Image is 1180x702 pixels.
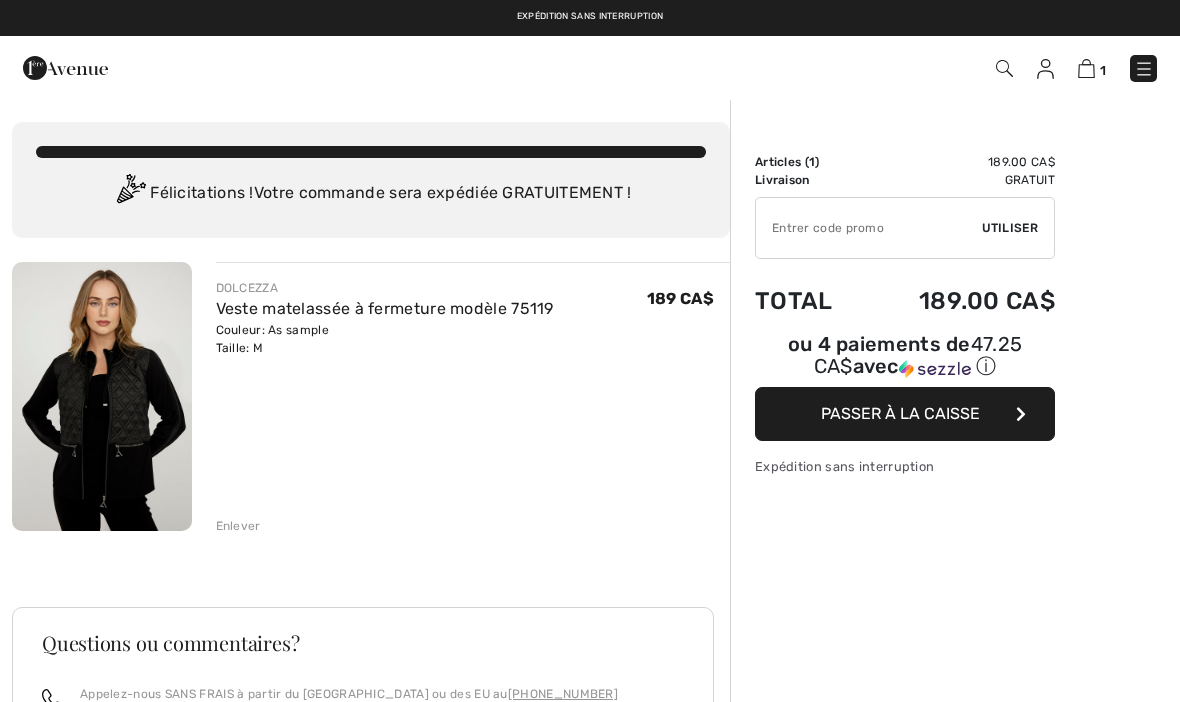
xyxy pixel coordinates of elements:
[12,262,192,531] img: Veste matelassée à fermeture modèle 75119
[864,153,1055,171] td: 189.00 CA$
[755,171,864,189] td: Livraison
[755,387,1055,441] button: Passer à la caisse
[864,171,1055,189] td: Gratuit
[756,198,982,258] input: Code promo
[996,60,1013,77] img: Recherche
[755,153,864,171] td: Articles ( )
[23,57,108,76] a: 1ère Avenue
[1078,56,1106,80] a: 1
[899,360,971,378] img: Sezzle
[755,267,864,335] td: Total
[42,633,684,653] h3: Questions ou commentaires?
[36,174,706,214] div: Félicitations ! Votre commande sera expédiée GRATUITEMENT !
[1078,59,1095,78] img: Panier d'achat
[809,155,815,169] span: 1
[216,517,261,535] div: Enlever
[821,404,980,423] span: Passer à la caisse
[508,687,618,701] a: [PHONE_NUMBER]
[216,321,554,357] div: Couleur: As sample Taille: M
[1100,63,1106,78] span: 1
[216,279,554,297] div: DOLCEZZA
[1037,59,1054,79] img: Mes infos
[1134,59,1154,79] img: Menu
[814,332,1023,378] span: 47.25 CA$
[216,299,554,318] a: Veste matelassée à fermeture modèle 75119
[23,48,108,88] img: 1ère Avenue
[864,267,1055,335] td: 189.00 CA$
[647,289,714,308] span: 189 CA$
[755,335,1055,387] div: ou 4 paiements de47.25 CA$avecSezzle Cliquez pour en savoir plus sur Sezzle
[755,457,1055,476] div: Expédition sans interruption
[110,174,150,214] img: Congratulation2.svg
[982,219,1038,237] span: Utiliser
[755,335,1055,380] div: ou 4 paiements de avec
